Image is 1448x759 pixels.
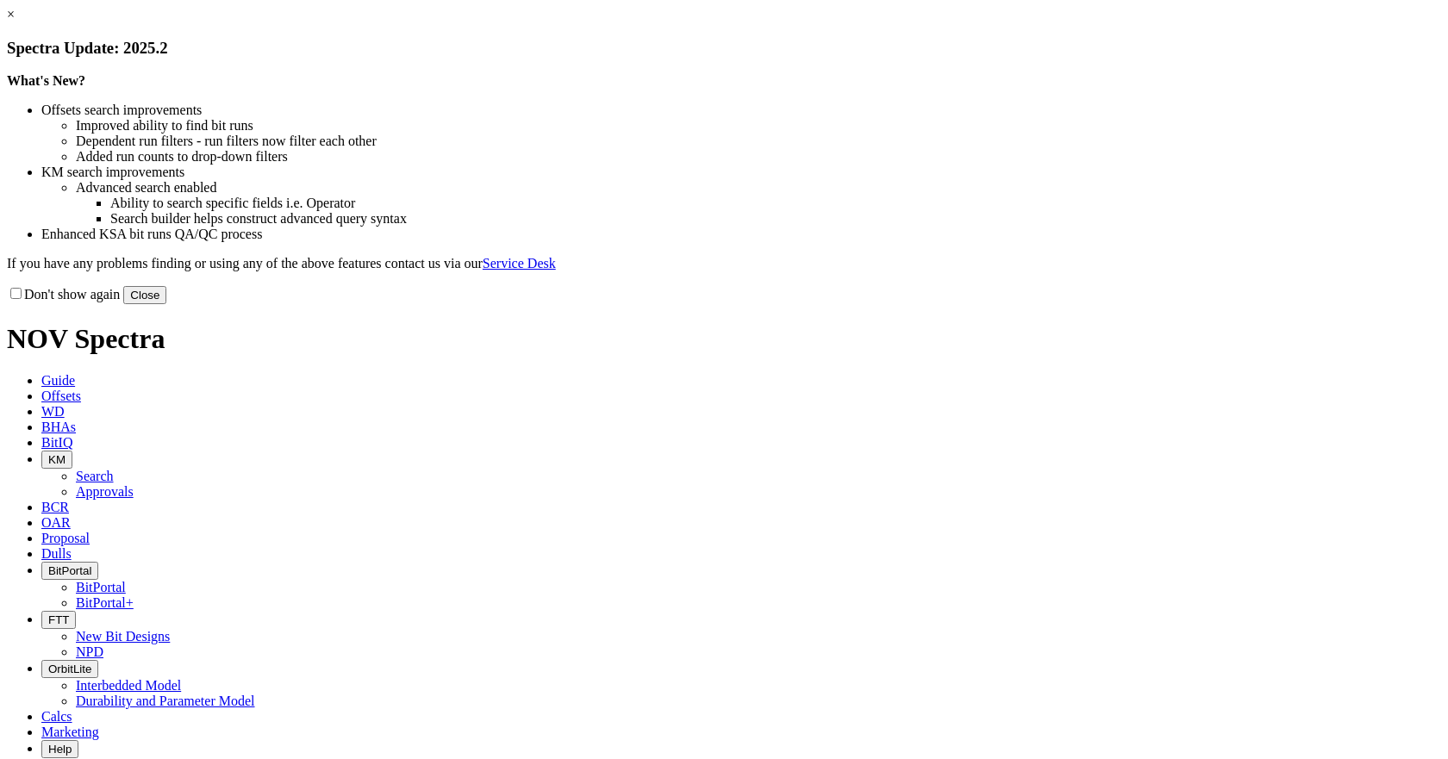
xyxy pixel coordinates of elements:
li: Enhanced KSA bit runs QA/QC process [41,227,1441,242]
span: BitIQ [41,435,72,450]
li: Dependent run filters - run filters now filter each other [76,134,1441,149]
strong: What's New? [7,73,85,88]
li: Search builder helps construct advanced query syntax [110,211,1441,227]
a: × [7,7,15,22]
button: Close [123,286,166,304]
span: Guide [41,373,75,388]
span: BHAs [41,420,76,434]
a: New Bit Designs [76,629,170,644]
span: Offsets [41,389,81,403]
span: OAR [41,515,71,530]
li: Advanced search enabled [76,180,1441,196]
li: KM search improvements [41,165,1441,180]
span: BCR [41,500,69,514]
span: Proposal [41,531,90,545]
label: Don't show again [7,287,120,302]
span: OrbitLite [48,663,91,675]
a: Search [76,469,114,483]
li: Ability to search specific fields i.e. Operator [110,196,1441,211]
input: Don't show again [10,288,22,299]
span: BitPortal [48,564,91,577]
span: Dulls [41,546,72,561]
a: BitPortal+ [76,595,134,610]
li: Added run counts to drop-down filters [76,149,1441,165]
li: Offsets search improvements [41,103,1441,118]
span: WD [41,404,65,419]
a: Interbedded Model [76,678,181,693]
span: Marketing [41,725,99,739]
span: KM [48,453,66,466]
h1: NOV Spectra [7,323,1441,355]
a: Service Desk [483,256,556,271]
p: If you have any problems finding or using any of the above features contact us via our [7,256,1441,271]
span: Help [48,743,72,756]
h3: Spectra Update: 2025.2 [7,39,1441,58]
a: Approvals [76,484,134,499]
li: Improved ability to find bit runs [76,118,1441,134]
span: FTT [48,613,69,626]
a: Durability and Parameter Model [76,694,255,708]
span: Calcs [41,709,72,724]
a: BitPortal [76,580,126,594]
a: NPD [76,644,103,659]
